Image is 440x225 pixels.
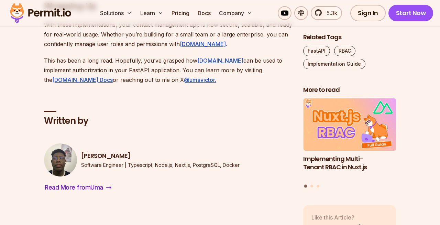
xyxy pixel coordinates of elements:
[44,143,77,176] img: Uma Victor
[44,56,292,85] p: This has been a long read. Hopefully, you’ve grasped how can be used to implement authorization i...
[180,41,226,47] a: [DOMAIN_NAME]
[52,76,113,83] a: [DOMAIN_NAME] Docs
[303,98,396,189] div: Posts
[303,33,396,42] h2: Related Tags
[45,183,103,192] span: Read More from Uma
[334,46,355,56] a: RBAC
[81,152,240,160] h3: [PERSON_NAME]
[311,213,363,221] p: Like this Article?
[81,162,240,169] p: Software Engineer | Typescript, Node.js, Next.js, PostgreSQL, Docker
[304,184,307,187] button: Go to slide 1
[184,76,216,83] a: @umavictor.
[303,98,396,180] li: 1 of 3
[137,6,166,20] button: Learn
[44,182,112,193] a: Read More fromUma
[303,98,396,180] a: Implementing Multi-Tenant RBAC in Nuxt.jsImplementing Multi-Tenant RBAC in Nuxt.js
[195,6,213,20] a: Docs
[97,6,135,20] button: Solutions
[44,115,292,127] h2: Written by
[197,57,243,64] a: [DOMAIN_NAME]
[350,5,386,21] a: Sign In
[303,46,330,56] a: FastAPI
[317,184,319,187] button: Go to slide 3
[44,20,292,49] p: With these implementations, your contact management app is now secure, scalable, and ready for re...
[303,98,396,151] img: Implementing Multi-Tenant RBAC in Nuxt.js
[169,6,192,20] a: Pricing
[303,154,396,172] h3: Implementing Multi-Tenant RBAC in Nuxt.js
[303,86,396,94] h2: More to read
[303,59,365,69] a: Implementation Guide
[310,184,313,187] button: Go to slide 2
[388,5,433,21] a: Start Now
[7,1,74,25] img: Permit logo
[322,9,337,17] span: 5.3k
[216,6,255,20] button: Company
[311,6,342,20] a: 5.3k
